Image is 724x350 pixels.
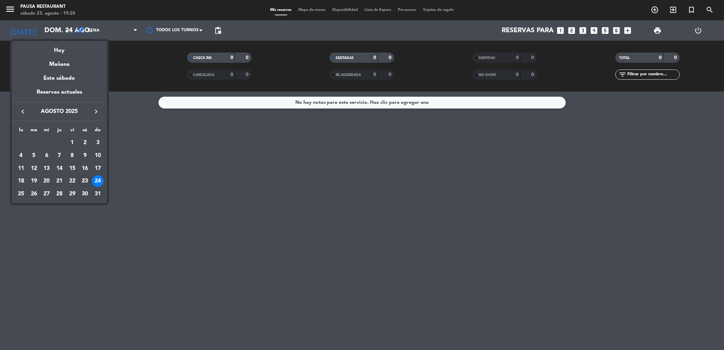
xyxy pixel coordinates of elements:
td: 19 de agosto de 2025 [27,175,40,188]
div: 13 [41,163,52,174]
td: 28 de agosto de 2025 [53,188,66,200]
td: AGO. [15,137,66,150]
div: 4 [15,150,27,161]
td: 22 de agosto de 2025 [66,175,79,188]
div: 2 [79,137,91,149]
td: 15 de agosto de 2025 [66,162,79,175]
div: 14 [54,163,65,174]
div: 6 [41,150,52,161]
div: 26 [28,188,40,200]
td: 11 de agosto de 2025 [15,162,27,175]
td: 8 de agosto de 2025 [66,149,79,162]
td: 1 de agosto de 2025 [66,137,79,150]
td: 13 de agosto de 2025 [40,162,53,175]
td: 31 de agosto de 2025 [91,188,104,200]
td: 21 de agosto de 2025 [53,175,66,188]
div: 30 [79,188,91,200]
div: 5 [28,150,40,161]
td: 20 de agosto de 2025 [40,175,53,188]
td: 23 de agosto de 2025 [79,175,92,188]
div: 16 [79,163,91,174]
div: 8 [67,150,78,161]
th: jueves [53,126,66,137]
td: 5 de agosto de 2025 [27,149,40,162]
td: 26 de agosto de 2025 [27,188,40,200]
td: 7 de agosto de 2025 [53,149,66,162]
i: keyboard_arrow_right [92,108,100,116]
td: 25 de agosto de 2025 [15,188,27,200]
td: 14 de agosto de 2025 [53,162,66,175]
i: keyboard_arrow_left [19,108,27,116]
td: 29 de agosto de 2025 [66,188,79,200]
div: Reservas actuales [12,88,107,102]
div: 29 [67,188,78,200]
th: viernes [66,126,79,137]
div: 10 [92,150,104,161]
div: Mañana [12,55,107,69]
td: 16 de agosto de 2025 [79,162,92,175]
td: 3 de agosto de 2025 [91,137,104,150]
th: miércoles [40,126,53,137]
td: 12 de agosto de 2025 [27,162,40,175]
div: 7 [54,150,65,161]
td: 18 de agosto de 2025 [15,175,27,188]
div: 18 [15,175,27,187]
div: 22 [67,175,78,187]
div: Este sábado [12,69,107,88]
div: 27 [41,188,52,200]
td: 17 de agosto de 2025 [91,162,104,175]
div: 3 [92,137,104,149]
div: 20 [41,175,52,187]
div: 15 [67,163,78,174]
button: keyboard_arrow_left [17,107,29,116]
th: domingo [91,126,104,137]
td: 24 de agosto de 2025 [91,175,104,188]
div: Hoy [12,41,107,55]
td: 30 de agosto de 2025 [79,188,92,200]
td: 6 de agosto de 2025 [40,149,53,162]
div: 21 [54,175,65,187]
th: martes [27,126,40,137]
td: 27 de agosto de 2025 [40,188,53,200]
div: 9 [79,150,91,161]
div: 31 [92,188,104,200]
div: 19 [28,175,40,187]
th: sábado [79,126,92,137]
td: 4 de agosto de 2025 [15,149,27,162]
th: lunes [15,126,27,137]
div: 17 [92,163,104,174]
div: 28 [54,188,65,200]
td: 10 de agosto de 2025 [91,149,104,162]
div: 24 [92,175,104,187]
td: 9 de agosto de 2025 [79,149,92,162]
td: 2 de agosto de 2025 [79,137,92,150]
div: 25 [15,188,27,200]
div: 1 [67,137,78,149]
button: keyboard_arrow_right [90,107,102,116]
span: agosto 2025 [29,107,90,116]
div: 11 [15,163,27,174]
div: 23 [79,175,91,187]
div: 12 [28,163,40,174]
